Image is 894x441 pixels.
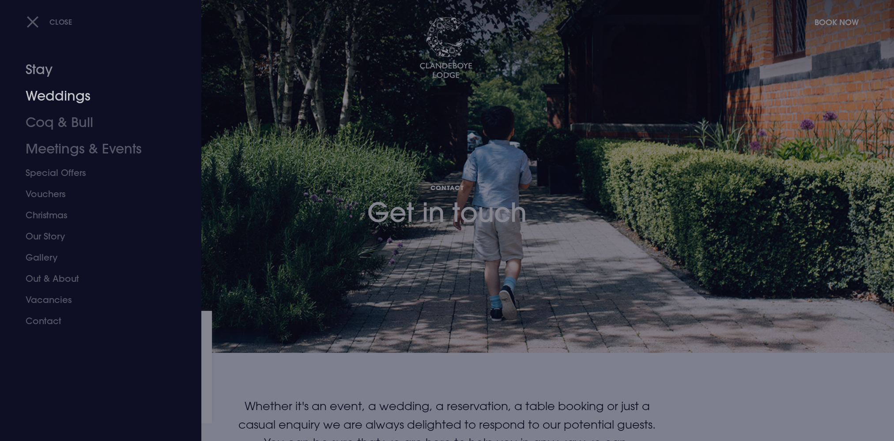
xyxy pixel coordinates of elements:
a: Gallery [26,247,165,268]
a: Coq & Bull [26,109,165,136]
a: Contact [26,310,165,332]
a: Meetings & Events [26,136,165,162]
a: Vacancies [26,289,165,310]
a: Special Offers [26,162,165,183]
a: Our Story [26,226,165,247]
a: Stay [26,56,165,83]
a: Vouchers [26,183,165,205]
a: Weddings [26,83,165,109]
a: Out & About [26,268,165,289]
span: Close [49,17,72,26]
button: Close [26,13,72,31]
a: Christmas [26,205,165,226]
